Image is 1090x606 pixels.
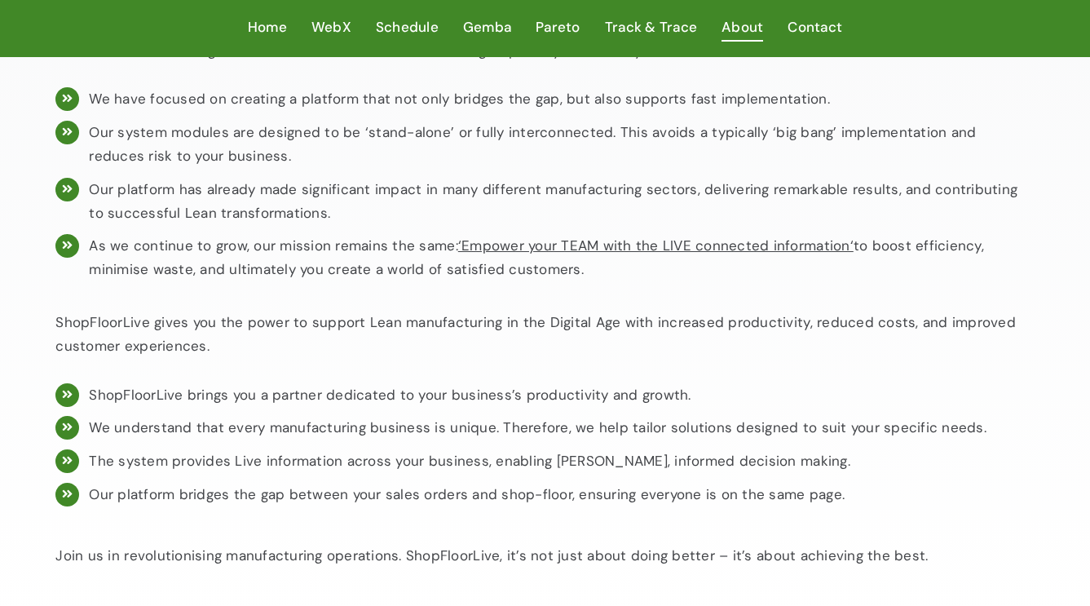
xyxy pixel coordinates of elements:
[55,311,1034,358] p: ShopFloorLive gives you the power to support Lean manufacturing in the Digital Age with increased...
[55,544,1034,568] p: Join us in revolutionising manufacturing operations. ShopFloorLive, it’s not just about doing bet...
[311,15,351,39] span: WebX
[463,15,511,41] a: Gemba
[463,15,511,39] span: Gemba
[605,15,697,39] span: Track & Trace
[788,15,842,41] a: Contact
[89,121,1034,168] div: Our system modules are designed to be ‘stand-alone’ or fully interconnected. This avoids a typica...
[89,449,1034,473] div: The system provides Live information across your business, enabling [PERSON_NAME], informed decis...
[248,15,287,41] a: Home
[89,87,1034,111] div: We have focused on creating a platform that not only bridges the gap, but also supports fast impl...
[311,15,351,41] a: WebX
[89,383,1034,407] div: ShopFloorLive brings you a partner dedicated to your business’s productivity and growth.
[536,15,580,39] span: Pareto
[376,15,439,41] a: Schedule
[248,15,287,39] span: Home
[788,15,842,39] span: Contact
[89,178,1034,225] div: Our platform has already made significant impact in many different manufacturing sectors, deliver...
[376,15,439,39] span: Schedule
[605,15,697,41] a: Track & Trace
[536,15,580,41] a: Pareto
[458,237,854,254] u: ‘Empower your TEAM with the LIVE connected information‘
[89,234,1034,281] div: As we continue to grow, our mission remains the same: to boost efficiency, minimise waste, and ul...
[89,416,1034,440] div: We understand that every manufacturing business is unique. Therefore, we help tailor solutions de...
[89,483,1034,506] div: Our platform bridges the gap between your sales orders and shop-floor, ensuring everyone is on th...
[722,15,763,41] a: About
[722,15,763,39] span: About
